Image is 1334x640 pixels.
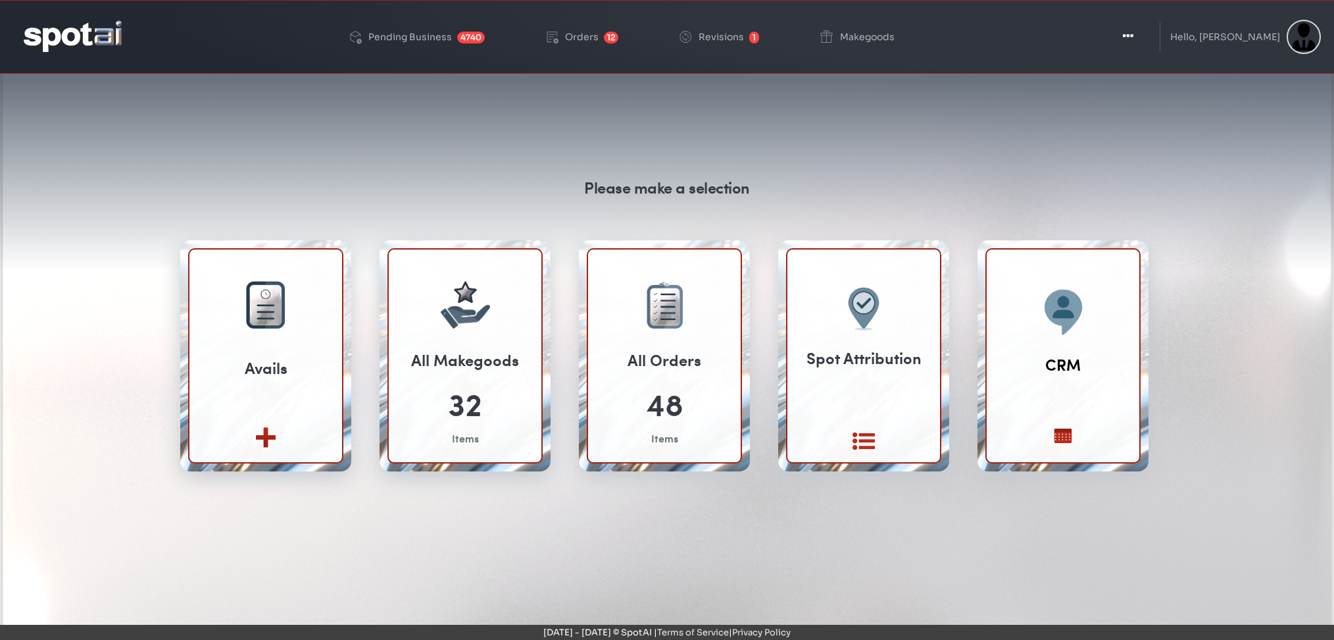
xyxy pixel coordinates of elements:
[628,348,701,371] div: All Orders
[452,431,479,446] div: Items
[1027,410,1099,462] img: my_calendar_icon_BA2B1B_centered_bigger.svg
[189,356,342,379] div: Avails
[533,8,629,66] a: Orders 12
[651,431,678,446] div: Items
[646,381,683,426] div: 48
[387,248,543,464] a: All Makegoods 32 Items
[24,20,122,51] img: logo-reversed.png
[808,8,905,66] a: Makegoods
[230,407,301,458] img: create-new-2.svg
[584,176,750,199] div: Please make a selection
[230,460,301,475] div: Create new
[1170,32,1280,41] div: Hello, [PERSON_NAME]
[653,305,658,308] img: vector-40.svg
[647,284,683,329] img: group-31.png
[816,440,912,474] a: Google vs Post Logs
[836,281,891,336] img: spot-attribution.png
[443,312,446,315] img: vector-34.svg
[230,450,301,475] a: Create new
[653,311,658,315] img: vector-41.svg
[246,281,285,329] img: group-27.png
[411,348,519,371] div: All Makegoods
[660,293,676,320] img: group-32.png
[1045,353,1081,376] a: CRM
[664,281,670,286] img: vector-36.svg
[667,8,770,66] a: Revisions 1
[816,459,912,474] div: Google vs Post Logs
[604,32,618,43] span: 12
[657,627,729,638] a: Terms of Service
[1160,22,1160,51] img: line-1.svg
[1032,281,1095,344] img: CRM-V4.png
[368,32,452,41] div: Pending Business
[257,304,274,319] img: group-28.png
[457,32,485,43] span: 4740
[653,318,658,321] img: vector-42.svg
[749,32,759,43] span: 1
[1287,20,1321,54] img: Sterling Cooper & Partners
[653,292,658,296] img: vector-38.svg
[587,248,742,464] a: All Orders 48 Items
[787,346,940,369] div: Spot Attribution
[678,29,693,45] img: change-circle.png
[544,29,560,45] img: order-play.png
[1027,453,1099,478] a: My Calendar
[260,289,270,299] img: group-29.png
[337,8,495,66] a: Pending Business 4740
[653,299,658,302] img: vector-39.svg
[347,29,363,45] img: deployed-code-history.png
[732,627,791,638] a: Privacy Policy
[699,32,744,41] div: Revisions
[448,381,482,426] div: 32
[840,32,895,41] div: Makegoods
[565,32,599,41] div: Orders
[659,281,664,286] img: vector-37.svg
